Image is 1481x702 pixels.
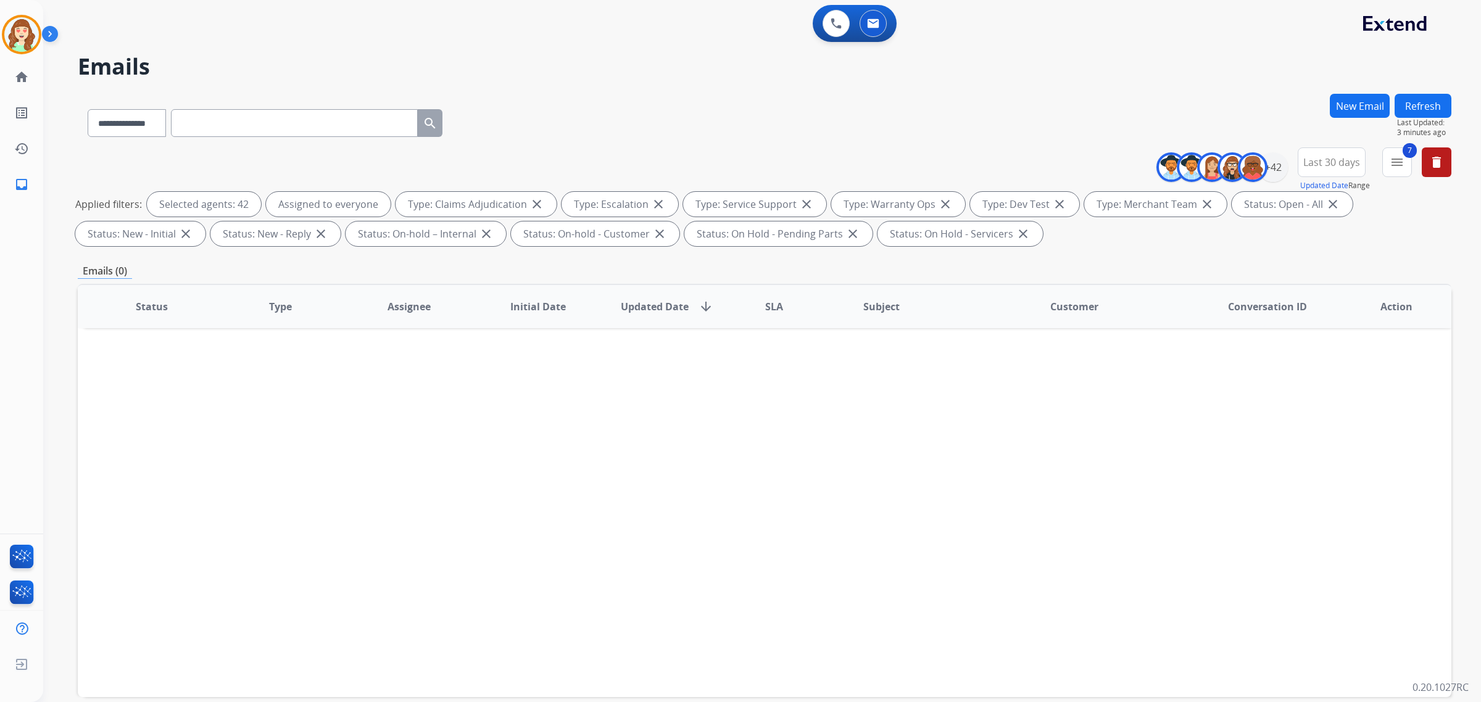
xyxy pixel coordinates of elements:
[1228,299,1307,314] span: Conversation ID
[1429,155,1444,170] mat-icon: delete
[1300,180,1370,191] span: Range
[78,263,132,279] p: Emails (0)
[562,192,678,217] div: Type: Escalation
[1330,94,1390,118] button: New Email
[1325,197,1340,212] mat-icon: close
[1052,197,1067,212] mat-icon: close
[147,192,261,217] div: Selected agents: 42
[178,226,193,241] mat-icon: close
[1397,128,1451,138] span: 3 minutes ago
[1298,147,1366,177] button: Last 30 days
[75,197,142,212] p: Applied filters:
[1322,285,1451,328] th: Action
[1016,226,1031,241] mat-icon: close
[863,299,900,314] span: Subject
[699,299,713,314] mat-icon: arrow_downward
[388,299,431,314] span: Assignee
[313,226,328,241] mat-icon: close
[1303,160,1360,165] span: Last 30 days
[845,226,860,241] mat-icon: close
[683,192,826,217] div: Type: Service Support
[1403,143,1417,158] span: 7
[652,226,667,241] mat-icon: close
[511,221,679,246] div: Status: On-hold - Customer
[14,70,29,85] mat-icon: home
[136,299,168,314] span: Status
[269,299,292,314] span: Type
[75,221,205,246] div: Status: New - Initial
[14,141,29,156] mat-icon: history
[78,54,1451,79] h2: Emails
[1050,299,1098,314] span: Customer
[1232,192,1353,217] div: Status: Open - All
[651,197,666,212] mat-icon: close
[1395,94,1451,118] button: Refresh
[1300,181,1348,191] button: Updated Date
[877,221,1043,246] div: Status: On Hold - Servicers
[1413,680,1469,695] p: 0.20.1027RC
[396,192,557,217] div: Type: Claims Adjudication
[479,226,494,241] mat-icon: close
[423,116,438,131] mat-icon: search
[266,192,391,217] div: Assigned to everyone
[970,192,1079,217] div: Type: Dev Test
[938,197,953,212] mat-icon: close
[510,299,566,314] span: Initial Date
[529,197,544,212] mat-icon: close
[621,299,689,314] span: Updated Date
[1084,192,1227,217] div: Type: Merchant Team
[14,177,29,192] mat-icon: inbox
[1397,118,1451,128] span: Last Updated:
[210,221,341,246] div: Status: New - Reply
[1390,155,1404,170] mat-icon: menu
[684,221,873,246] div: Status: On Hold - Pending Parts
[1200,197,1214,212] mat-icon: close
[346,221,506,246] div: Status: On-hold – Internal
[799,197,814,212] mat-icon: close
[4,17,39,52] img: avatar
[831,192,965,217] div: Type: Warranty Ops
[1258,152,1288,182] div: +42
[1382,147,1412,177] button: 7
[765,299,783,314] span: SLA
[14,105,29,120] mat-icon: list_alt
